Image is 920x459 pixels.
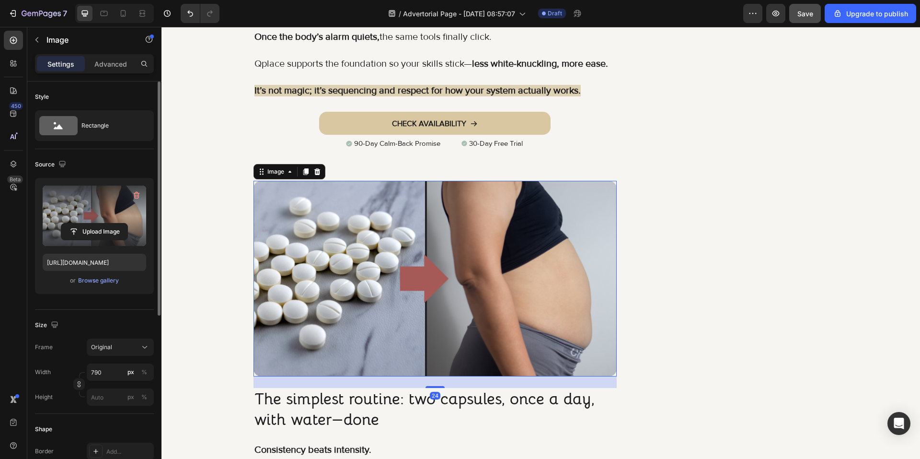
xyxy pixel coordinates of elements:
[35,368,51,377] label: Width
[35,158,68,171] div: Source
[9,102,23,110] div: 450
[127,368,134,377] div: px
[193,112,279,122] p: 90-day calm-back promise
[797,10,813,18] span: Save
[47,59,74,69] p: Settings
[93,58,419,70] strong: It’s not magic; it’s sequencing and respect for how your system actually works.
[91,343,112,352] span: Original
[268,365,279,373] div: 24
[181,4,219,23] div: Undo/Redo
[87,388,154,406] input: px%
[125,391,137,403] button: %
[403,9,515,19] span: Advertorial Page - [DATE] 08:57:07
[825,4,916,23] button: Upgrade to publish
[35,425,52,434] div: Shape
[138,366,150,378] button: px
[92,361,456,404] h2: The simplest routine: two capsules, once a day, with water—done
[87,364,154,381] input: px%
[63,8,67,19] p: 7
[141,368,147,377] div: %
[92,154,456,350] img: gempages_580597363031147438-d8392c66-73ca-4c2b-ad83-4511f4bab30b.png
[43,254,146,271] input: https://example.com/image.jpg
[548,9,562,18] span: Draft
[127,393,134,401] div: px
[158,85,389,108] a: CHECK AVAILABILITY
[161,27,920,459] iframe: Design area
[35,319,60,332] div: Size
[46,34,128,46] p: Image
[106,447,151,456] div: Add...
[35,447,54,456] div: Border
[308,112,361,122] p: 30-day free trial
[399,9,401,19] span: /
[125,366,137,378] button: %
[93,417,210,429] strong: Consistency beats intensity.
[35,93,49,101] div: Style
[35,343,53,352] label: Frame
[81,115,140,137] div: Rectangle
[94,59,127,69] p: Advanced
[4,4,71,23] button: 7
[310,31,447,43] strong: less white-knuckling, more ease.
[138,391,150,403] button: px
[789,4,821,23] button: Save
[141,393,147,401] div: %
[35,393,53,401] label: Height
[7,176,23,183] div: Beta
[61,223,128,240] button: Upload Image
[78,276,119,285] button: Browse gallery
[70,275,76,286] span: or
[887,412,910,435] div: Open Intercom Messenger
[230,92,305,102] p: CHECK AVAILABILITY
[104,141,125,149] div: Image
[833,9,908,19] div: Upgrade to publish
[87,339,154,356] button: Original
